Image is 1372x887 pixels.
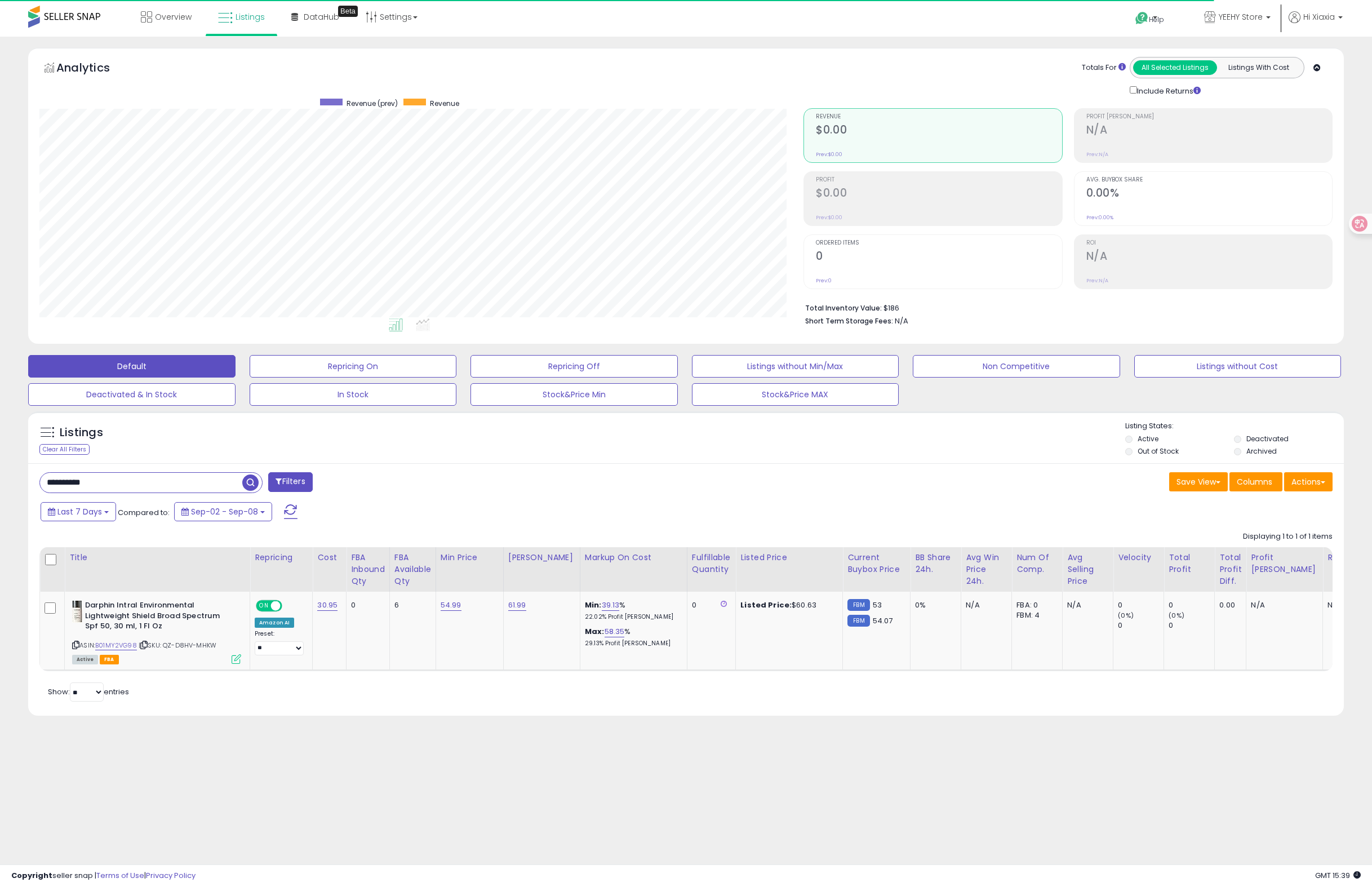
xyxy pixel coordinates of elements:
[56,60,132,78] h5: Analytics
[1126,3,1186,37] a: Help
[1086,277,1108,284] small: Prev: N/A
[873,615,893,626] span: 54.07
[1118,620,1164,631] div: 0
[1216,60,1300,75] button: Listings With Cost
[605,626,625,637] a: 58.35
[28,355,236,378] button: Default
[816,277,832,284] small: Prev: 0
[1303,11,1335,23] span: Hi Xiaxia
[255,630,304,655] div: Preset:
[100,655,119,664] span: FBA
[740,600,834,610] div: $60.63
[41,502,116,521] button: Last 7 Days
[281,601,299,611] span: OFF
[28,383,236,406] button: Deactivated & In Stock
[1086,187,1332,202] h2: 0.00%
[39,444,90,455] div: Clear All Filters
[1086,151,1108,158] small: Prev: N/A
[430,99,459,108] span: Revenue
[1082,63,1126,73] div: Totals For
[1086,240,1332,246] span: ROI
[257,601,271,611] span: ON
[816,123,1062,139] h2: $0.00
[1169,611,1184,620] small: (0%)
[915,552,956,575] div: BB Share 24h.
[1243,531,1333,542] div: Displaying 1 to 1 of 1 items
[847,615,869,627] small: FBM
[816,177,1062,183] span: Profit
[95,641,137,650] a: B01MY2VG98
[1289,11,1343,37] a: Hi Xiaxia
[1169,620,1214,631] div: 0
[816,214,842,221] small: Prev: $0.00
[1246,434,1289,444] label: Deactivated
[1237,476,1272,487] span: Columns
[351,552,385,587] div: FBA inbound Qty
[268,472,312,492] button: Filters
[1133,60,1217,75] button: All Selected Listings
[1229,472,1282,491] button: Columns
[174,502,272,521] button: Sep-02 - Sep-08
[69,552,245,564] div: Title
[1086,114,1332,120] span: Profit [PERSON_NAME]
[1149,15,1164,24] span: Help
[692,600,727,610] div: 0
[602,600,620,611] a: 39.13
[585,640,678,647] p: 29.13% Profit [PERSON_NAME]
[250,355,457,378] button: Repricing On
[585,626,605,637] b: Max:
[236,11,265,23] span: Listings
[1251,600,1314,610] div: N/A
[740,600,792,610] b: Listed Price:
[1219,552,1241,587] div: Total Profit Diff.
[847,599,869,611] small: FBM
[585,600,602,610] b: Min:
[585,600,678,621] div: %
[816,250,1062,265] h2: 0
[347,99,398,108] span: Revenue (prev)
[118,507,170,518] span: Compared to:
[1118,552,1159,564] div: Velocity
[1135,11,1149,25] i: Get Help
[805,316,893,326] b: Short Term Storage Fees:
[1138,434,1158,444] label: Active
[1086,177,1332,183] span: Avg. Buybox Share
[338,6,358,17] div: Tooltip anchor
[1067,552,1108,587] div: Avg Selling Price
[585,627,678,647] div: %
[740,552,838,564] div: Listed Price
[913,355,1120,378] button: Non Competitive
[1169,552,1210,575] div: Total Profit
[1284,472,1333,491] button: Actions
[585,552,682,564] div: Markup on Cost
[317,600,338,611] a: 30.95
[255,552,308,564] div: Repricing
[585,613,678,621] p: 22.02% Profit [PERSON_NAME]
[317,552,341,564] div: Cost
[441,600,461,611] a: 54.99
[692,552,731,575] div: Fulfillable Quantity
[394,552,431,587] div: FBA Available Qty
[966,600,1003,610] div: N/A
[847,552,905,575] div: Current Buybox Price
[250,383,457,406] button: In Stock
[1121,84,1214,97] div: Include Returns
[85,600,222,635] b: Darphin Intral Environmental Lightweight Shield Broad Spectrum Spf 50, 30 ml, 1 Fl Oz
[351,600,381,610] div: 0
[580,547,687,592] th: The percentage added to the cost of goods (COGS) that forms the calculator for Min & Max prices.
[816,151,842,158] small: Prev: $0.00
[72,655,98,664] span: All listings currently available for purchase on Amazon
[816,114,1062,120] span: Revenue
[394,600,427,610] div: 6
[1125,421,1344,432] p: Listing States:
[692,355,899,378] button: Listings without Min/Max
[72,600,241,663] div: ASIN:
[470,355,678,378] button: Repricing Off
[915,600,952,610] div: 0%
[1118,600,1164,610] div: 0
[816,240,1062,246] span: Ordered Items
[441,552,499,564] div: Min Price
[873,600,882,610] span: 53
[1327,600,1365,610] div: N/A
[72,600,82,623] img: 3184GbcCzWL._SL40_.jpg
